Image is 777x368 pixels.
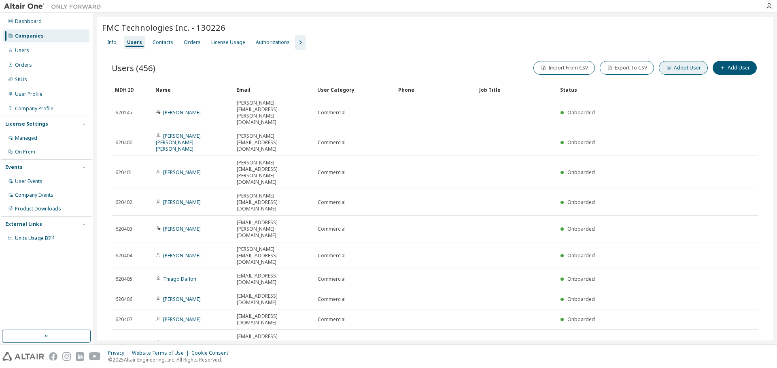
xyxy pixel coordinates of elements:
[256,39,290,46] div: Authorizations
[15,149,35,155] div: On Prem
[115,226,132,232] span: 620403
[163,316,201,323] a: [PERSON_NAME]
[15,62,32,68] div: Orders
[163,169,201,176] a: [PERSON_NAME]
[115,276,132,282] span: 620405
[2,352,44,361] img: altair_logo.svg
[560,83,710,96] div: Status
[318,169,346,176] span: Commercial
[237,160,310,185] span: [PERSON_NAME][EMAIL_ADDRESS][PERSON_NAME][DOMAIN_NAME]
[163,339,201,346] a: [PERSON_NAME]
[163,275,196,282] a: Thiago Daflon
[15,33,44,39] div: Companies
[155,83,230,96] div: Name
[318,316,346,323] span: Commercial
[318,109,346,116] span: Commercial
[318,276,346,282] span: Commercial
[567,275,595,282] span: Onboarded
[4,2,105,11] img: Altair One
[567,225,595,232] span: Onboarded
[318,226,346,232] span: Commercial
[15,135,37,141] div: Managed
[115,139,132,146] span: 620400
[132,350,191,356] div: Website Terms of Use
[318,340,346,346] span: Commercial
[15,192,53,198] div: Company Events
[659,61,708,75] button: Adopt User
[102,22,225,33] span: FMC Technologies Inc. - 130226
[15,91,42,97] div: User Profile
[184,39,201,46] div: Orders
[15,105,53,112] div: Company Profile
[163,225,201,232] a: [PERSON_NAME]
[49,352,57,361] img: facebook.svg
[108,356,233,363] p: © 2025 Altair Engineering, Inc. All Rights Reserved.
[15,206,61,212] div: Product Downloads
[533,61,595,75] button: Import From CSV
[600,61,654,75] button: Export To CSV
[115,316,132,323] span: 620407
[15,47,29,54] div: Users
[107,39,117,46] div: Info
[318,252,346,259] span: Commercial
[318,296,346,303] span: Commercial
[479,83,554,96] div: Job Title
[163,109,201,116] a: [PERSON_NAME]
[127,39,142,46] div: Users
[108,350,132,356] div: Privacy
[567,316,595,323] span: Onboarded
[5,164,23,170] div: Events
[567,199,595,206] span: Onboarded
[398,83,473,96] div: Phone
[237,219,310,239] span: [EMAIL_ADDRESS][PERSON_NAME][DOMAIN_NAME]
[567,296,595,303] span: Onboarded
[318,139,346,146] span: Commercial
[236,83,311,96] div: Email
[567,139,595,146] span: Onboarded
[153,39,173,46] div: Contacts
[115,109,132,116] span: 620145
[112,62,155,74] span: Users (456)
[318,199,346,206] span: Commercial
[567,252,595,259] span: Onboarded
[237,293,310,306] span: [EMAIL_ADDRESS][DOMAIN_NAME]
[567,109,595,116] span: Onboarded
[115,83,149,96] div: MDH ID
[567,339,595,346] span: Onboarded
[211,39,245,46] div: License Usage
[115,169,132,176] span: 620401
[115,199,132,206] span: 620402
[15,76,27,83] div: SKUs
[237,333,310,353] span: [EMAIL_ADDRESS][PERSON_NAME][DOMAIN_NAME]
[237,246,310,265] span: [PERSON_NAME][EMAIL_ADDRESS][DOMAIN_NAME]
[15,18,42,25] div: Dashboard
[76,352,84,361] img: linkedin.svg
[163,199,201,206] a: [PERSON_NAME]
[15,178,42,185] div: User Events
[62,352,71,361] img: instagram.svg
[237,133,310,152] span: [PERSON_NAME][EMAIL_ADDRESS][DOMAIN_NAME]
[115,296,132,303] span: 620406
[237,273,310,286] span: [EMAIL_ADDRESS][DOMAIN_NAME]
[713,61,757,75] button: Add User
[237,193,310,212] span: [PERSON_NAME][EMAIL_ADDRESS][DOMAIN_NAME]
[15,235,55,242] span: Units Usage BI
[5,121,48,127] div: License Settings
[5,221,42,227] div: External Links
[115,340,132,346] span: 620408
[156,132,201,152] a: [PERSON_NAME] [PERSON_NAME] [PERSON_NAME]
[567,169,595,176] span: Onboarded
[317,83,392,96] div: User Category
[89,352,101,361] img: youtube.svg
[115,252,132,259] span: 620404
[163,296,201,303] a: [PERSON_NAME]
[237,100,310,126] span: [PERSON_NAME][EMAIL_ADDRESS][PERSON_NAME][DOMAIN_NAME]
[191,350,233,356] div: Cookie Consent
[163,252,201,259] a: [PERSON_NAME]
[237,313,310,326] span: [EMAIL_ADDRESS][DOMAIN_NAME]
